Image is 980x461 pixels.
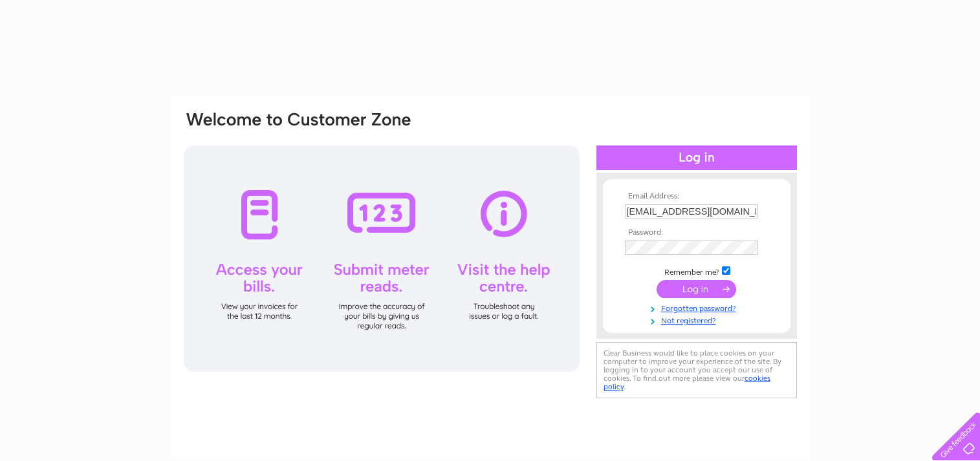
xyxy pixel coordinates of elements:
[622,192,772,201] th: Email Address:
[604,374,770,391] a: cookies policy
[122,6,132,16] img: npw-badge-icon-locked.svg
[625,301,772,314] a: Forgotten password?
[596,342,797,398] div: Clear Business would like to place cookies on your computer to improve your experience of the sit...
[622,264,772,277] td: Remember me?
[625,314,772,326] a: Not registered?
[657,280,736,298] input: Submit
[622,228,772,237] th: Password:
